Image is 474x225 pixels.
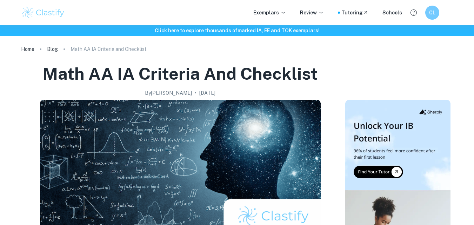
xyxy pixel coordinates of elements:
[425,6,439,20] button: CL
[382,9,402,16] a: Schools
[199,89,215,97] h2: [DATE]
[195,89,196,97] p: •
[253,9,286,16] p: Exemplars
[42,62,318,85] h1: Math AA IA Criteria and Checklist
[71,45,147,53] p: Math AA IA Criteria and Checklist
[21,44,34,54] a: Home
[1,27,473,34] h6: Click here to explore thousands of marked IA, EE and TOK exemplars !
[145,89,192,97] h2: By [PERSON_NAME]
[300,9,324,16] p: Review
[408,7,420,19] button: Help and Feedback
[21,6,66,20] img: Clastify logo
[47,44,58,54] a: Blog
[428,9,436,16] h6: CL
[341,9,368,16] a: Tutoring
